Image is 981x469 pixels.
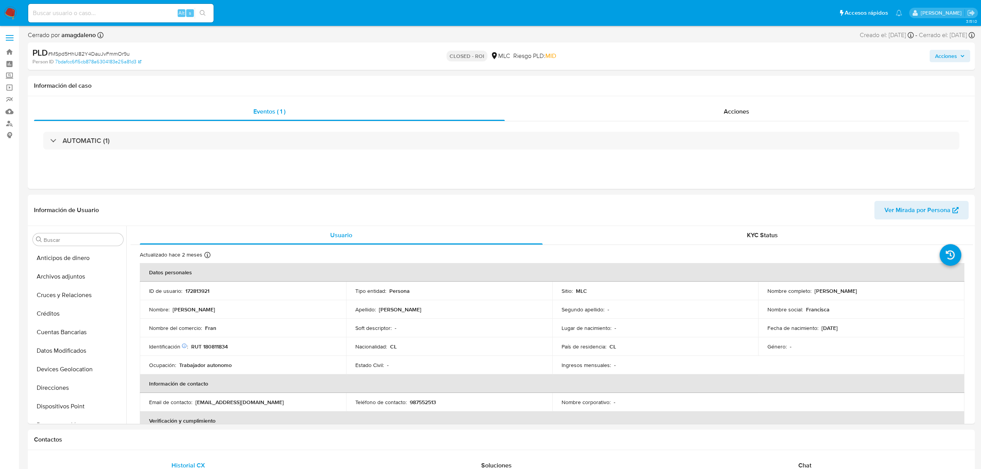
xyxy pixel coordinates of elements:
[55,58,141,65] a: 7bdafcc6f15cb878a6304183e25a81d3
[562,399,611,406] p: Nombre corporativo :
[44,236,120,243] input: Buscar
[149,325,202,331] p: Nombre del comercio :
[513,52,556,60] span: Riesgo PLD:
[387,362,389,369] p: -
[614,325,616,331] p: -
[410,399,436,406] p: 987552513
[767,343,787,350] p: Género :
[195,8,210,19] button: search-icon
[724,107,749,116] span: Acciones
[767,306,803,313] p: Nombre social :
[355,306,376,313] p: Apellido :
[205,325,216,331] p: Fran
[30,249,126,267] button: Anticipos de dinero
[30,360,126,379] button: Devices Geolocation
[490,52,510,60] div: MLC
[935,50,957,62] span: Acciones
[806,306,830,313] p: Francisca
[30,286,126,304] button: Cruces y Relaciones
[140,263,964,282] th: Datos personales
[34,436,969,444] h1: Contactos
[747,231,778,240] span: KYC Status
[355,399,407,406] p: Teléfono de contacto :
[30,342,126,360] button: Datos Modificados
[189,9,191,17] span: s
[767,287,811,294] p: Nombre completo :
[790,343,791,350] p: -
[379,306,421,313] p: [PERSON_NAME]
[149,399,192,406] p: Email de contacto :
[34,82,969,90] h1: Información del caso
[63,136,110,145] h3: AUTOMATIC (1)
[896,10,902,16] a: Notificaciones
[390,343,397,350] p: CL
[140,251,202,258] p: Actualizado hace 2 meses
[562,287,573,294] p: Sitio :
[34,206,99,214] h1: Información de Usuario
[355,325,392,331] p: Soft descriptor :
[545,51,556,60] span: MID
[562,325,611,331] p: Lugar de nacimiento :
[355,287,386,294] p: Tipo entidad :
[767,325,818,331] p: Fecha de nacimiento :
[28,8,214,18] input: Buscar usuario o caso...
[60,31,96,39] b: amagdaleno
[930,50,970,62] button: Acciones
[179,362,232,369] p: Trabajador autonomo
[614,362,616,369] p: -
[30,397,126,416] button: Dispositivos Point
[921,9,964,17] p: aline.magdaleno@mercadolibre.com
[845,9,888,17] span: Accesos rápidos
[609,343,616,350] p: CL
[576,287,587,294] p: MLC
[140,374,964,393] th: Información de contacto
[967,9,975,17] a: Salir
[821,325,838,331] p: [DATE]
[915,31,917,39] span: -
[30,323,126,342] button: Cuentas Bancarias
[446,51,487,61] p: CLOSED - ROI
[355,362,384,369] p: Estado Civil :
[173,306,215,313] p: [PERSON_NAME]
[30,267,126,286] button: Archivos adjuntos
[355,343,387,350] p: Nacionalidad :
[253,107,285,116] span: Eventos ( 1 )
[614,399,615,406] p: -
[191,343,228,350] p: RUT 180811834
[28,31,96,39] span: Cerrado por
[395,325,396,331] p: -
[30,416,126,434] button: Documentación
[140,411,964,430] th: Verificación y cumplimiento
[185,287,209,294] p: 172813921
[149,343,188,350] p: Identificación :
[562,343,606,350] p: País de residencia :
[389,287,410,294] p: Persona
[149,287,182,294] p: ID de usuario :
[149,362,176,369] p: Ocupación :
[884,201,950,219] span: Ver Mirada por Persona
[32,58,54,65] b: Person ID
[815,287,857,294] p: [PERSON_NAME]
[30,379,126,397] button: Direcciones
[874,201,969,219] button: Ver Mirada por Persona
[860,31,914,39] div: Creado el: [DATE]
[149,306,170,313] p: Nombre :
[30,304,126,323] button: Créditos
[43,132,959,150] div: AUTOMATIC (1)
[608,306,609,313] p: -
[48,50,130,58] span: # MSpd5HhU82Y4DauJvFmmOr9u
[919,31,975,39] div: Cerrado el: [DATE]
[178,9,185,17] span: Alt
[562,362,611,369] p: Ingresos mensuales :
[195,399,284,406] p: [EMAIL_ADDRESS][DOMAIN_NAME]
[330,231,352,240] span: Usuario
[562,306,604,313] p: Segundo apellido :
[36,236,42,243] button: Buscar
[32,46,48,59] b: PLD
